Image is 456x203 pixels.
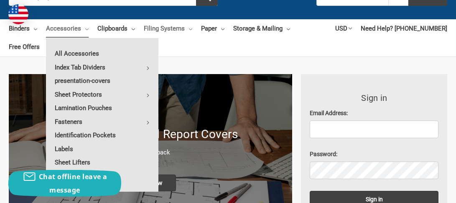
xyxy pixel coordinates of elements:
[233,19,290,38] a: Storage & Mailing
[8,4,28,24] img: duty and tax information for United States
[9,38,40,56] a: Free Offers
[46,88,158,101] a: Sheet Protectors
[335,19,352,38] a: USD
[387,180,456,203] iframe: Google Customer Reviews
[310,109,438,118] label: Email Address:
[46,61,158,74] a: Index Tab Dividers
[39,172,107,195] span: Chat offline leave a message
[201,19,224,38] a: Paper
[46,156,158,169] a: Sheet Lifters
[18,126,283,143] h1: 11x17 Pressboard Report Covers
[18,148,283,157] p: They are back
[46,19,89,38] a: Accessories
[46,74,158,87] a: presentation-covers
[46,47,158,60] a: All Accessories
[144,19,192,38] a: Filing Systems
[46,101,158,115] a: Lamination Pouches
[46,142,158,156] a: Labels
[9,19,37,38] a: Binders
[46,128,158,142] a: Identification Pockets
[361,19,447,38] a: Need Help? [PHONE_NUMBER]
[97,19,135,38] a: Clipboards
[310,92,438,104] h3: Sign in
[8,170,121,197] button: Chat offline leave a message
[310,150,438,159] label: Password:
[46,115,158,128] a: Fasteners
